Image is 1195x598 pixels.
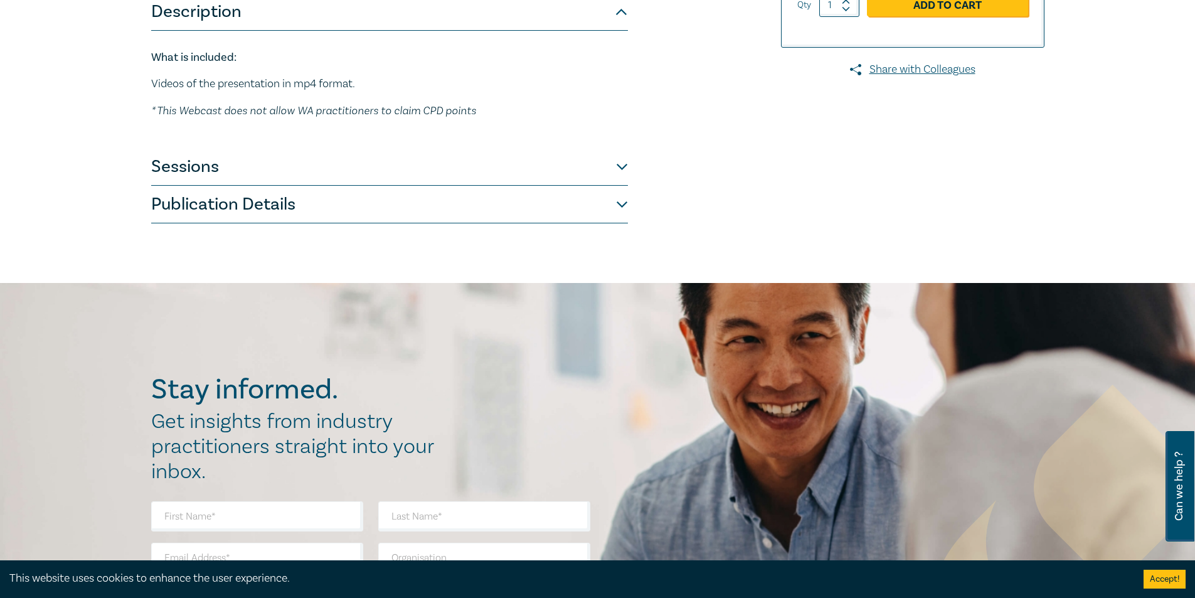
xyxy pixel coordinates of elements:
strong: What is included: [151,50,236,65]
p: Videos of the presentation in mp4 format. [151,76,628,92]
div: This website uses cookies to enhance the user experience. [9,570,1125,587]
input: First Name* [151,501,363,531]
span: Can we help ? [1173,439,1185,534]
h2: Stay informed. [151,373,447,406]
input: Email Address* [151,543,363,573]
button: Sessions [151,148,628,186]
button: Accept cookies [1144,570,1186,589]
input: Organisation [378,543,590,573]
button: Publication Details [151,186,628,223]
a: Share with Colleagues [781,61,1044,78]
em: * This Webcast does not allow WA practitioners to claim CPD points [151,104,476,117]
h2: Get insights from industry practitioners straight into your inbox. [151,409,447,484]
input: Last Name* [378,501,590,531]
